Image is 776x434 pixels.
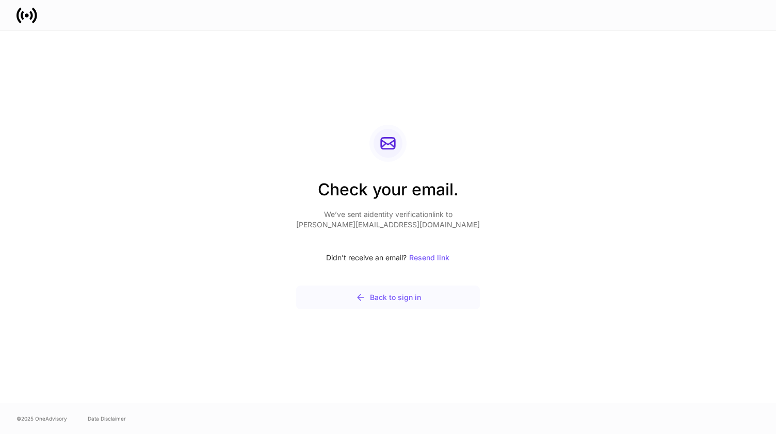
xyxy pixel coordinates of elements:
[296,286,480,309] button: Back to sign in
[296,209,480,230] p: We’ve sent a identity verification link to [PERSON_NAME][EMAIL_ADDRESS][DOMAIN_NAME]
[88,414,126,423] a: Data Disclaimer
[409,246,450,269] button: Resend link
[355,292,421,303] div: Back to sign in
[296,246,480,269] div: Didn’t receive an email?
[296,178,480,209] h2: Check your email.
[409,254,449,261] div: Resend link
[17,414,67,423] span: © 2025 OneAdvisory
